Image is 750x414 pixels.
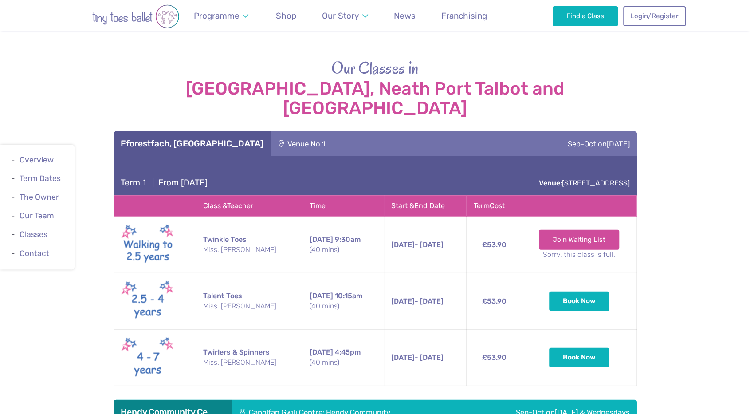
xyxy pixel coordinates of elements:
[623,6,685,26] a: Login/Register
[539,179,630,187] a: Venue:[STREET_ADDRESS]
[331,56,419,79] span: Our Classes in
[272,5,301,26] a: Shop
[309,235,333,244] span: [DATE]
[309,301,376,311] small: (40 mins)
[553,6,618,26] a: Find a Class
[121,279,174,324] img: Talent toes New (May 2025)
[20,193,59,201] a: The Owner
[20,249,49,258] a: Contact
[148,177,158,188] span: |
[466,196,522,217] th: Term Cost
[302,196,384,217] th: Time
[466,273,522,329] td: £53.90
[441,11,487,21] span: Franchising
[121,138,263,149] h3: Fforestfach, [GEOGRAPHIC_DATA]
[391,241,415,249] span: [DATE]
[466,217,522,273] td: £53.90
[20,155,54,164] a: Overview
[529,250,629,260] small: Sorry, this class is full.
[203,358,295,367] small: Miss. [PERSON_NAME]
[391,353,444,362] span: - [DATE]
[539,230,619,249] a: Join Waiting List
[114,79,637,118] strong: [GEOGRAPHIC_DATA], Neath Port Talbot and [GEOGRAPHIC_DATA]
[539,179,562,187] strong: Venue:
[20,174,61,183] a: Term Dates
[203,245,295,255] small: Miss. [PERSON_NAME]
[384,196,466,217] th: Start & End Date
[20,211,54,220] a: Our Team
[435,131,637,156] div: Sep-Oct on
[391,297,415,305] span: [DATE]
[391,297,444,305] span: - [DATE]
[196,273,302,329] td: Talent Toes
[276,11,296,21] span: Shop
[466,329,522,386] td: £53.90
[391,241,444,249] span: - [DATE]
[302,217,384,273] td: 9:30am
[607,139,630,148] span: [DATE]
[394,11,416,21] span: News
[65,4,207,28] img: tiny toes ballet
[121,177,208,188] h4: From [DATE]
[196,217,302,273] td: Twinkle Toes
[196,196,302,217] th: Class & Teacher
[322,11,359,21] span: Our Story
[309,358,376,367] small: (40 mins)
[309,292,333,300] span: [DATE]
[121,222,174,268] img: Walking to Twinkle New (May 2025)
[390,5,420,26] a: News
[189,5,253,26] a: Programme
[193,11,239,21] span: Programme
[437,5,491,26] a: Franchising
[302,329,384,386] td: 4:45pm
[549,292,609,311] button: Book Now
[391,353,415,362] span: [DATE]
[271,131,435,156] div: Venue No 1
[121,335,174,380] img: Twirlers & Spinners New (May 2025)
[309,245,376,255] small: (40 mins)
[309,348,333,356] span: [DATE]
[302,273,384,329] td: 10:15am
[549,348,609,367] button: Book Now
[318,5,372,26] a: Our Story
[121,177,146,188] span: Term 1
[20,230,47,239] a: Classes
[203,301,295,311] small: Miss. [PERSON_NAME]
[196,329,302,386] td: Twirlers & Spinners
